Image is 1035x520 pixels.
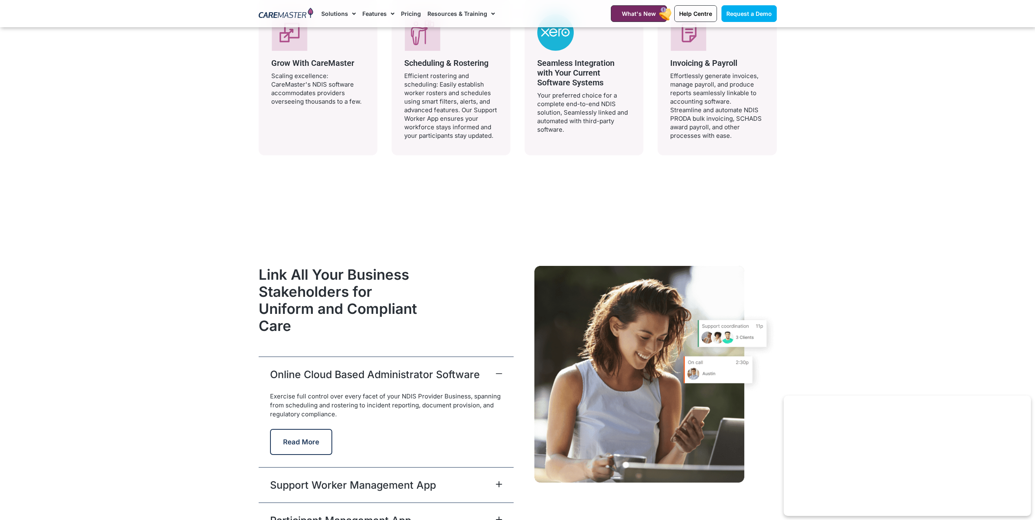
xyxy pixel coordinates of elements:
img: CareMaster Logo [259,8,314,20]
span: Help Centre [679,10,712,17]
a: Support Worker Management App [270,478,436,492]
a: Help Centre [674,5,717,22]
span: Invoicing & Payroll [670,58,737,68]
a: Online Cloud Based Administrator Software [270,367,480,382]
p: Your preferred choice for a complete end-to-end NDIS solution, Seamlessly linked and automated wi... [537,91,631,134]
div: Support Worker Management App [259,467,514,503]
span: Request a Demo [726,10,772,17]
h2: Link All Your Business Stakeholders for Uniform and Compliant Care [259,266,429,334]
div: Online Cloud Based Administrator Software [259,392,514,467]
span: Scheduling & Rostering [404,58,488,68]
button: Read More [270,429,332,455]
a: What's New [611,5,667,22]
span: What's New [622,10,656,17]
img: A CareMaster NDIS Participant checks out the support list available through the NDIS Participant ... [534,266,777,483]
a: Read More [270,438,332,446]
p: Scaling excellence: CareMaster's NDIS software accommodates providers overseeing thousands to a few. [271,72,365,106]
p: Efficient rostering and scheduling: Easily establish worker rosters and schedules using smart fil... [404,72,498,140]
div: Online Cloud Based Administrator Software [259,357,514,392]
iframe: Popup CTA [784,396,1031,516]
a: Request a Demo [721,5,777,22]
span: Exercise full control over every facet of your NDIS Provider Business, spanning from scheduling a... [270,392,501,418]
p: Effortlessly generate invoices, manage payroll, and produce reports seamlessly linkable to accoun... [670,72,764,140]
span: Grow With CareMaster [271,58,354,68]
span: Seamless Integration with Your Current Software Systems [537,58,614,87]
